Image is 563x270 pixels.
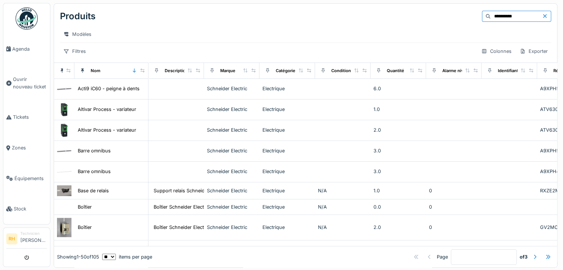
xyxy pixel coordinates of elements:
[3,132,50,163] a: Zones
[6,233,17,244] li: RH
[154,224,266,231] div: Boîtier Schneider Electric, longueur 84mm, pour...
[373,187,423,194] div: 1.0
[13,114,47,121] span: Tickets
[429,203,479,210] div: 0
[57,144,71,158] img: Barre omnibus
[373,106,423,113] div: 1.0
[373,244,423,252] div: 0.0
[14,175,47,182] span: Équipements
[373,85,423,92] div: 6.0
[20,231,47,236] div: Technicien
[78,106,136,113] div: Altivar Process - variateur
[20,231,47,247] li: [PERSON_NAME]
[373,126,423,134] div: 2.0
[207,224,257,231] div: Schneider Electric
[16,7,38,30] img: Badge_color-CXgf-gQk.svg
[262,187,312,194] div: Electrique
[78,126,136,134] div: Altivar Process - variateur
[154,203,266,210] div: Boîtier Schneider Electric, longueur 84mm, pour...
[262,147,312,154] div: Electrique
[6,231,47,249] a: RH Technicien[PERSON_NAME]
[262,244,312,252] div: Electrique
[331,68,366,74] div: Conditionnement
[442,68,479,74] div: Alarme niveau bas
[318,187,368,194] div: N/A
[318,203,368,210] div: N/A
[57,102,71,117] img: Altivar Process - variateur
[516,46,551,57] div: Exporter
[91,68,100,74] div: Nom
[165,68,188,74] div: Description
[3,102,50,133] a: Tickets
[12,144,47,151] span: Zones
[276,68,295,74] div: Catégorie
[220,68,235,74] div: Marque
[207,244,257,252] div: Schneider Electric
[102,253,152,260] div: items per page
[262,106,312,113] div: Electrique
[478,46,515,57] div: Colonnes
[60,7,95,26] div: Produits
[78,147,111,154] div: Barre omnibus
[57,253,99,260] div: Showing 1 - 50 of 105
[373,224,423,231] div: 2.0
[154,244,266,252] div: Boîtier Schneider Electric, longueur 84mm, pour...
[207,126,257,134] div: Schneider Electric
[318,224,368,231] div: N/A
[373,147,423,154] div: 3.0
[78,168,111,175] div: Barre omnibus
[57,165,71,179] img: Barre omnibus
[78,85,140,92] div: Acti9 iC60 - peigne à dents
[3,194,50,225] a: Stock
[207,203,257,210] div: Schneider Electric
[78,224,92,231] div: Boîtier
[373,203,423,210] div: 0.0
[57,123,71,138] img: Altivar Process - variateur
[13,76,47,90] span: Ouvrir nouveau ticket
[437,253,448,260] div: Page
[262,126,312,134] div: Electrique
[3,64,50,102] a: Ouvrir nouveau ticket
[429,244,479,252] div: 0
[57,218,71,237] img: Boîtier
[373,168,423,175] div: 3.0
[429,187,479,194] div: 0
[78,244,92,252] div: Boîtier
[207,106,257,113] div: Schneider Electric
[318,244,368,252] div: N/A
[262,168,312,175] div: Electrique
[3,163,50,194] a: Équipements
[207,147,257,154] div: Schneider Electric
[387,68,404,74] div: Quantité
[57,185,71,196] img: Base de relais
[154,187,265,194] div: Support relais Schneider Electric série Harmony...
[262,224,312,231] div: Electrique
[14,205,47,212] span: Stock
[78,187,109,194] div: Base de relais
[207,187,257,194] div: Schneider Electric
[60,29,95,40] div: Modèles
[3,34,50,64] a: Agenda
[207,85,257,92] div: Schneider Electric
[57,82,71,96] img: Acti9 iC60 - peigne à dents
[12,45,47,53] span: Agenda
[520,253,527,260] strong: of 3
[262,85,312,92] div: Electrique
[498,68,534,74] div: Identifiant interne
[207,168,257,175] div: Schneider Electric
[60,46,89,57] div: Filtres
[78,203,92,210] div: Boîtier
[429,224,479,231] div: 0
[262,203,312,210] div: Electrique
